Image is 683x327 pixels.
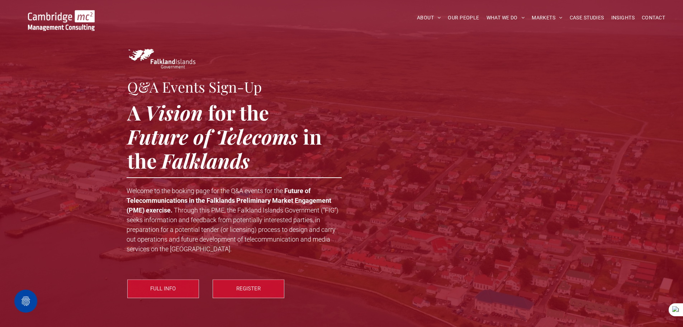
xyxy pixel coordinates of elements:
a: INSIGHTS [608,12,638,23]
span: Through this PME, [174,206,226,214]
span: the [127,147,157,174]
a: ABOUT [413,12,445,23]
span: Q&A Events Sign-Up [127,77,262,96]
a: CONTACT [638,12,669,23]
a: WHAT WE DO [483,12,528,23]
span: REGISTER [236,280,261,298]
strong: Future of Telecommunications in the Falklands Preliminary Market Engagement (PME) exercise. [127,187,331,214]
span: Vision [145,99,203,126]
span: the Falkland Islands Government (“FIG”) seeks information and feedback from potentially intereste... [127,206,338,253]
a: FULL INFO [127,280,199,298]
img: Go to Homepage [28,10,95,31]
span: A [127,99,141,126]
span: Falklands [161,147,250,174]
span: Future of Telecoms [127,123,298,150]
a: MARKETS [528,12,566,23]
a: CASE STUDIES [566,12,608,23]
span: for the [208,99,269,126]
span: Welcome to the booking page for the Q&A events for the [127,187,283,195]
a: REGISTER [213,280,284,298]
a: OUR PEOPLE [444,12,483,23]
span: FULL INFO [150,280,176,298]
span: in [303,123,322,150]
